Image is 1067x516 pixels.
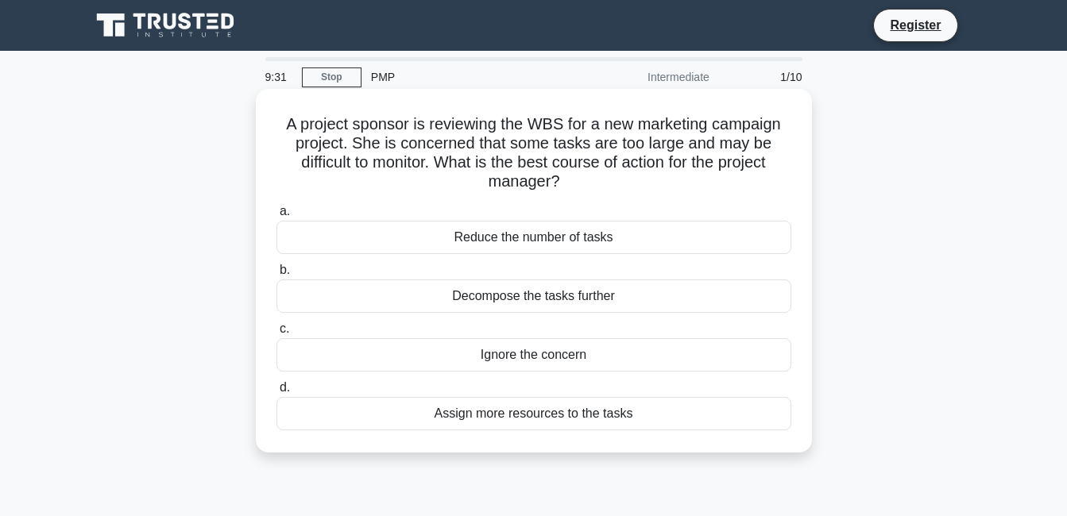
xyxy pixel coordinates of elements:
div: Reduce the number of tasks [276,221,791,254]
h5: A project sponsor is reviewing the WBS for a new marketing campaign project. She is concerned tha... [275,114,793,192]
span: d. [280,380,290,394]
div: Intermediate [580,61,719,93]
div: PMP [361,61,580,93]
span: a. [280,204,290,218]
div: Assign more resources to the tasks [276,397,791,430]
span: b. [280,263,290,276]
div: Ignore the concern [276,338,791,372]
div: 9:31 [256,61,302,93]
span: c. [280,322,289,335]
a: Stop [302,67,361,87]
a: Register [880,15,950,35]
div: 1/10 [719,61,812,93]
div: Decompose the tasks further [276,279,791,313]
